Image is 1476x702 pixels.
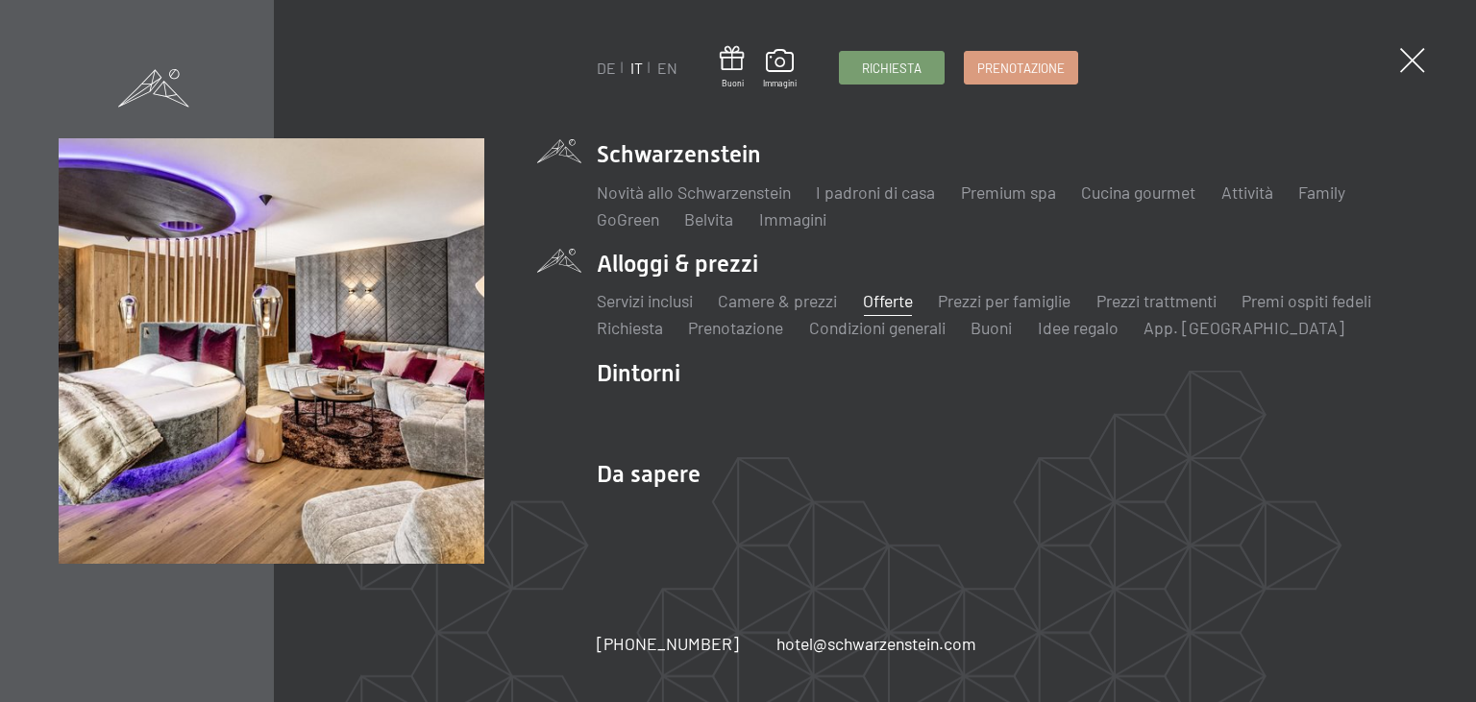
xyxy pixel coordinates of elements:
a: Immagini [759,208,826,230]
a: Richiesta [840,52,944,84]
span: Immagini [763,78,797,89]
a: Premi ospiti fedeli [1242,290,1371,311]
a: App. [GEOGRAPHIC_DATA] [1144,317,1344,338]
a: Prezzi per famiglie [938,290,1070,311]
a: Camere & prezzi [718,290,837,311]
a: [PHONE_NUMBER] [597,632,739,656]
a: Prezzi trattmenti [1096,290,1217,311]
span: Richiesta [862,60,922,77]
a: Idee regalo [1038,317,1119,338]
a: EN [657,59,677,77]
a: Prenotazione [688,317,783,338]
span: Buoni [720,78,745,89]
span: [PHONE_NUMBER] [597,633,739,654]
a: Immagini [763,49,797,89]
a: Buoni [971,317,1012,338]
a: GoGreen [597,208,659,230]
a: Cucina gourmet [1081,182,1195,203]
a: hotel@schwarzenstein.com [776,632,976,656]
a: Servizi inclusi [597,290,693,311]
a: Family [1298,182,1345,203]
a: Condizioni generali [809,317,946,338]
span: Prenotazione [977,60,1065,77]
a: Premium spa [961,182,1056,203]
a: Richiesta [597,317,663,338]
a: Belvita [684,208,733,230]
a: Prenotazione [965,52,1077,84]
a: Novità allo Schwarzenstein [597,182,791,203]
a: I padroni di casa [816,182,935,203]
a: Offerte [863,290,913,311]
a: Attività [1221,182,1273,203]
a: IT [630,59,643,77]
a: DE [597,59,616,77]
a: Buoni [720,46,745,89]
